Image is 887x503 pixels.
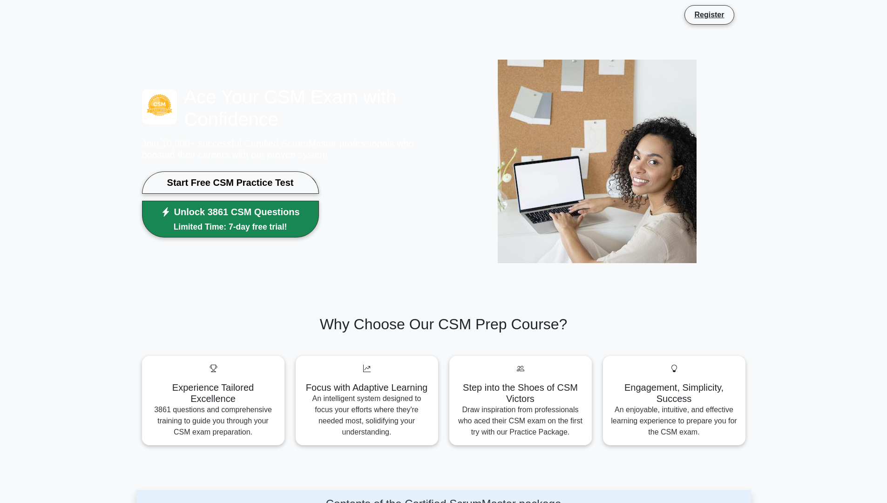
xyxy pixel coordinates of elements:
[610,382,738,404] h5: Engagement, Simplicity, Success
[303,393,431,438] p: An intelligent system designed to focus your efforts where they're needed most, solidifying your ...
[149,404,277,438] p: 3861 questions and comprehensive training to guide you through your CSM exam preparation.
[689,9,730,20] a: Register
[142,315,745,333] h2: Why Choose Our CSM Prep Course?
[142,138,438,160] p: Join 10,000+ successful Certified ScrumMaster professionals who boosted their careers with our pr...
[457,382,584,404] h5: Step into the Shoes of CSM Victors
[610,404,738,438] p: An enjoyable, intuitive, and effective learning experience to prepare you for the CSM exam.
[142,171,319,194] a: Start Free CSM Practice Test
[303,382,431,393] h5: Focus with Adaptive Learning
[149,382,277,404] h5: Experience Tailored Excellence
[142,86,438,130] h1: Ace Your CSM Exam with Confidence
[457,404,584,438] p: Draw inspiration from professionals who aced their CSM exam on the first try with our Practice Pa...
[142,201,319,237] a: Unlock 3861 CSM QuestionsLimited Time: 7-day free trial!
[161,221,300,233] small: Limited Time: 7-day free trial!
